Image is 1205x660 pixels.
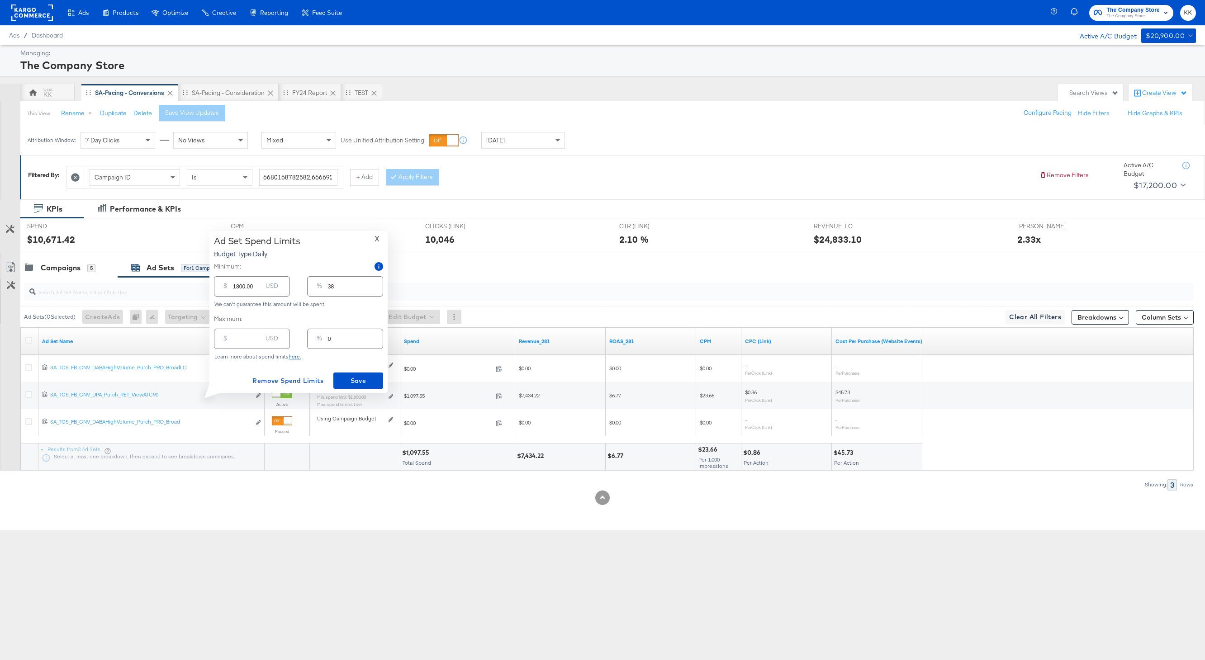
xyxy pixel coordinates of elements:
div: Showing: [1144,481,1167,488]
div: $24,833.10 [814,233,862,246]
div: FY24 Report [292,89,327,97]
input: Search Ad Set Name, ID or Objective [36,279,1084,297]
span: CLICKS (LINK) [425,222,493,231]
div: Drag to reorder tab [86,90,91,95]
a: Your Ad Set name. [42,338,261,345]
div: for 1 Campaign [181,264,223,272]
div: $45.73 [834,448,856,457]
a: The average cost for each link click you've received from your ad. [745,338,828,345]
span: Remove Spend Limits [252,375,323,387]
span: KK [1184,8,1192,18]
div: Filtered By: [28,171,60,179]
a: Dashboard [32,32,63,39]
div: 3 [1167,479,1177,490]
div: % [313,280,326,296]
button: KK [1180,5,1196,21]
div: Rows [1180,481,1194,488]
div: SA_TCS_FB_CNV_DABAHighVolume_Purch_PRO_Broad [50,418,251,425]
div: Ad Sets ( 0 Selected) [24,313,76,321]
span: $0.86 [745,389,757,396]
a: ROAS_281 [609,338,693,345]
span: Clear All Filters [1009,311,1061,323]
div: Search Views [1069,89,1119,97]
span: $1,097.55 [404,392,492,399]
label: Maximum: [214,315,383,323]
button: $17,200.00 [1130,178,1187,193]
button: Delete [133,109,152,118]
label: Paused [272,429,292,434]
label: Minimum: [214,262,241,271]
div: $0.86 [743,448,763,457]
a: Revenue_281 [519,338,602,345]
span: Campaign ID [95,173,131,181]
span: The Company Store [1106,13,1160,20]
label: Active [272,401,292,407]
div: $1,097.55 [402,448,432,457]
span: $6.77 [609,392,621,399]
div: KPIs [47,204,62,214]
span: - [835,416,837,423]
span: CTR (LINK) [619,222,687,231]
div: The Company Store [20,57,1194,73]
div: SA-Pacing - Conversions [95,89,164,97]
button: The Company StoreThe Company Store [1089,5,1173,21]
span: Optimize [162,9,188,16]
span: Feed Suite [312,9,342,16]
div: Drag to reorder tab [346,90,351,95]
span: $0.00 [519,365,531,372]
span: $0.00 [609,419,621,426]
div: $10,671.42 [27,233,75,246]
sub: Per Click (Link) [745,370,772,376]
span: [DATE] [486,136,505,144]
div: 2.10 % [619,233,649,246]
div: $ [220,280,231,296]
a: The average cost for each purchase tracked by your Custom Audience pixel on your website after pe... [835,338,922,345]
span: X [375,232,380,245]
span: The Company Store [1106,5,1160,15]
div: Active A/C Budget [1070,28,1137,42]
button: Remove Spend Limits [249,372,327,389]
a: The total amount spent to date. [404,338,512,345]
div: This View: [27,110,51,117]
div: $6.77 [607,452,626,460]
sub: Per Purchase [835,424,859,430]
span: Per Action [744,459,769,466]
a: The average cost you've paid to have 1,000 impressions of your ad. [700,338,738,345]
div: 10,046 [425,233,455,246]
span: $0.00 [519,419,531,426]
button: Rename [55,105,102,122]
span: $0.00 [404,365,492,372]
div: USD [262,332,282,349]
div: $ [220,332,231,349]
span: Is [192,173,197,181]
button: Configure Pacing [1017,105,1078,121]
div: 2.33x [1017,233,1041,246]
span: Per 1,000 Impressions [698,456,728,469]
div: Drag to reorder tab [283,90,288,95]
label: Use Unified Attribution Setting: [341,136,426,145]
div: $17,200.00 [1134,179,1177,192]
span: - [835,362,837,368]
button: Save [333,372,383,389]
button: Column Sets [1136,310,1194,325]
button: + Add [350,169,379,185]
button: Hide Filters [1078,109,1110,118]
div: Drag to reorder tab [183,90,188,95]
span: REVENUE_LC [814,222,882,231]
span: $23.66 [700,392,714,399]
div: $7,434.22 [517,452,546,460]
a: here. [289,353,301,360]
div: Attribution Window: [27,137,76,143]
span: Reporting [260,9,288,16]
span: Ads [78,9,89,16]
div: Create View [1142,89,1187,98]
span: Creative [212,9,236,16]
span: Mixed [266,136,283,144]
sub: Per Purchase [835,370,859,376]
div: Using Campaign Budget [317,415,386,422]
div: Ad Set Spend Limits [214,236,300,246]
span: Ads [9,32,19,39]
span: $45.73 [835,389,850,396]
a: SA_TCS_FB_CNV_DABAHighVolume_Purch_PRO_BroadLC [50,364,251,373]
span: Products [113,9,138,16]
